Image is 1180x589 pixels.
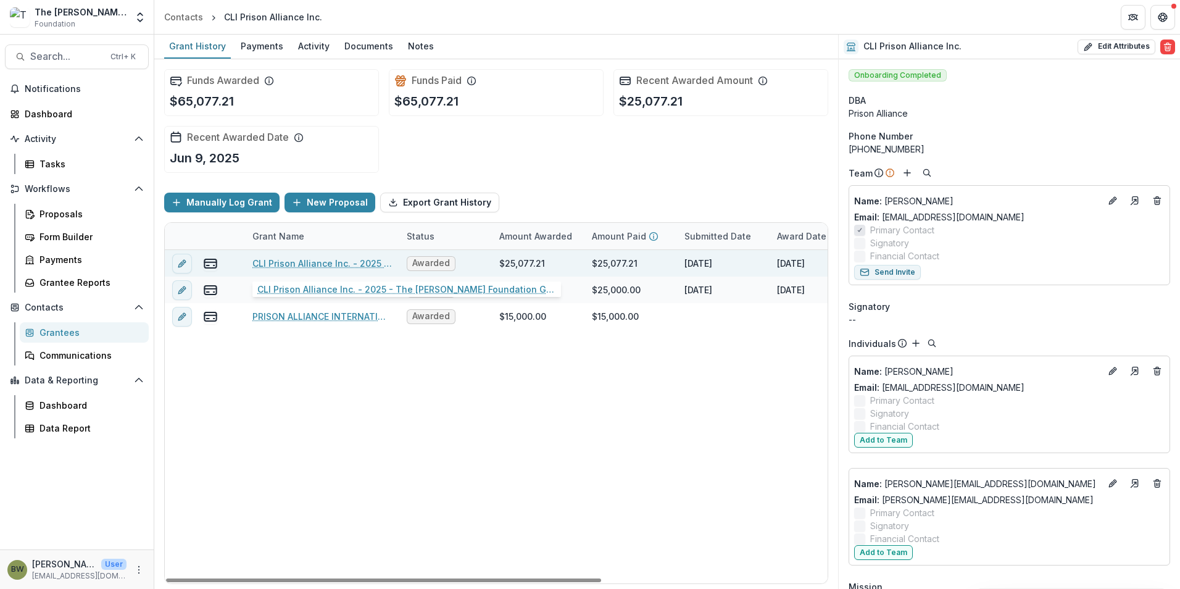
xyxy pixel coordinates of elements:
a: Dashboard [20,395,149,416]
div: Grant Name [245,223,399,249]
span: Primary Contact [870,506,934,519]
a: Data Report [20,418,149,438]
div: Data Report [39,422,139,435]
a: Contacts [159,8,208,26]
div: -- [849,313,1170,326]
span: Search... [30,51,103,62]
div: [PHONE_NUMBER] [849,143,1170,156]
button: Send Invite [854,265,921,280]
div: Amount Awarded [492,230,580,243]
a: Grant History [164,35,231,59]
a: Tasks [20,154,149,174]
button: Search [920,165,934,180]
button: Add to Team [854,433,913,448]
div: Status [399,223,492,249]
button: Edit Attributes [1078,40,1155,54]
button: Open Data & Reporting [5,370,149,390]
button: view-payments [203,283,218,298]
div: $25,077.21 [499,257,545,270]
span: Primary Contact [870,223,934,236]
div: Amount Awarded [492,223,584,249]
span: Email: [854,382,879,393]
button: Open Activity [5,129,149,149]
button: edit [172,254,192,274]
span: Notifications [25,84,144,94]
h2: Funds Paid [412,75,462,86]
span: Financial Contact [870,532,939,545]
a: Form Builder [20,227,149,247]
div: Dashboard [39,399,139,412]
div: Award Date [770,223,862,249]
p: Team [849,167,873,180]
button: Notifications [5,79,149,99]
button: edit [172,280,192,300]
div: Activity [293,37,334,55]
div: The [PERSON_NAME] Foundation [35,6,127,19]
div: Tasks [39,157,139,170]
div: [DATE] [777,283,805,296]
a: Activity [293,35,334,59]
button: Edit [1105,193,1120,208]
span: Email: [854,495,879,505]
p: $65,077.21 [394,92,459,111]
div: [DATE] [777,257,805,270]
h2: CLI Prison Alliance Inc. [863,41,962,52]
button: Add to Team [854,545,913,560]
button: edit [172,307,192,327]
a: Go to contact [1125,474,1145,493]
p: $25,077.21 [619,92,683,111]
h2: Recent Awarded Date [187,132,289,143]
button: Export Grant History [380,193,499,212]
button: Delete [1160,40,1175,54]
div: Submitted Date [677,223,770,249]
span: Name : [854,196,882,206]
button: Edit [1105,476,1120,491]
div: Proposals [39,207,139,220]
span: Signatory [849,300,890,313]
button: view-payments [203,309,218,324]
span: Foundation [35,19,75,30]
div: CLI Prison Alliance Inc. [224,10,322,23]
span: Contacts [25,303,129,313]
p: [EMAIL_ADDRESS][DOMAIN_NAME] [32,570,127,582]
button: New Proposal [285,193,375,212]
span: Signatory [870,236,909,249]
img: The Bolick Foundation [10,7,30,27]
a: Payments [236,35,288,59]
span: Signatory [870,407,909,420]
button: Open Contacts [5,298,149,317]
a: Communications [20,345,149,366]
div: Contacts [164,10,203,23]
a: Proposals [20,204,149,224]
div: $15,000.00 [592,310,639,323]
span: Awarded [412,285,450,295]
span: Primary Contact [870,394,934,407]
a: PRISON ALLIANCE INTERNATIONAL - Grant - [DATE] [252,310,392,323]
div: Form Builder [39,230,139,243]
button: Open Workflows [5,179,149,199]
span: Phone Number [849,130,913,143]
a: Notes [403,35,439,59]
a: Grantees [20,322,149,343]
p: Individuals [849,337,896,350]
p: User [101,559,127,570]
a: Go to contact [1125,361,1145,381]
div: Payments [236,37,288,55]
div: Communications [39,349,139,362]
a: Email: [PERSON_NAME][EMAIL_ADDRESS][DOMAIN_NAME] [854,493,1094,506]
a: Documents [339,35,398,59]
button: More [131,562,146,577]
a: Dashboard [5,104,149,124]
a: Email: [EMAIL_ADDRESS][DOMAIN_NAME] [854,381,1024,394]
button: Add [908,336,923,351]
a: Go to contact [1125,191,1145,211]
span: Awarded [412,258,450,269]
div: [DATE] [684,257,712,270]
a: Payments [20,249,149,270]
span: Email: [854,212,879,222]
span: DBA [849,94,866,107]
